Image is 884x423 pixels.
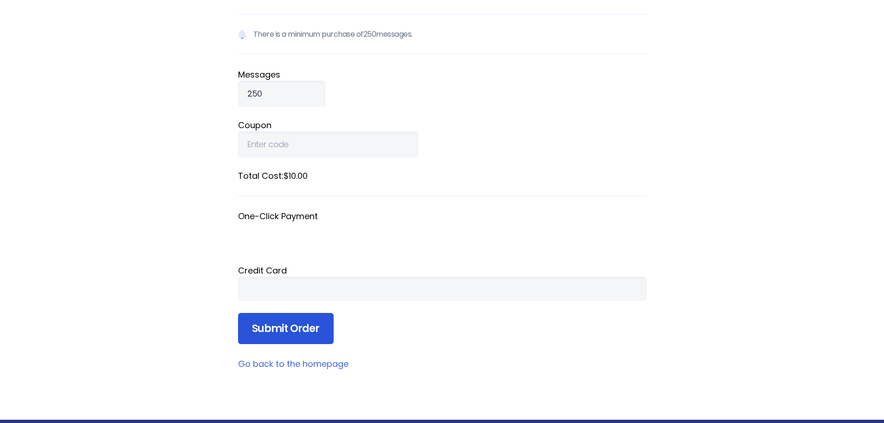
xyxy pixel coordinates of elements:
label: Coupon [238,119,646,131]
a: Go back to the homepage [238,358,348,370]
label: Message s [238,68,646,81]
div: Credit Card [238,264,646,277]
input: Enter code [238,131,418,157]
input: Submit Order [238,313,334,345]
p: There is a minimum purchase of 250 messages. [238,14,646,54]
fieldset: One-Click Payment [238,210,646,252]
input: Qty [238,81,325,107]
iframe: Secure card payment input frame [247,284,637,294]
iframe: Secure payment button frame [238,222,646,252]
label: Total Cost: $10.00 [238,169,646,182]
img: Notification icon [238,29,246,40]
